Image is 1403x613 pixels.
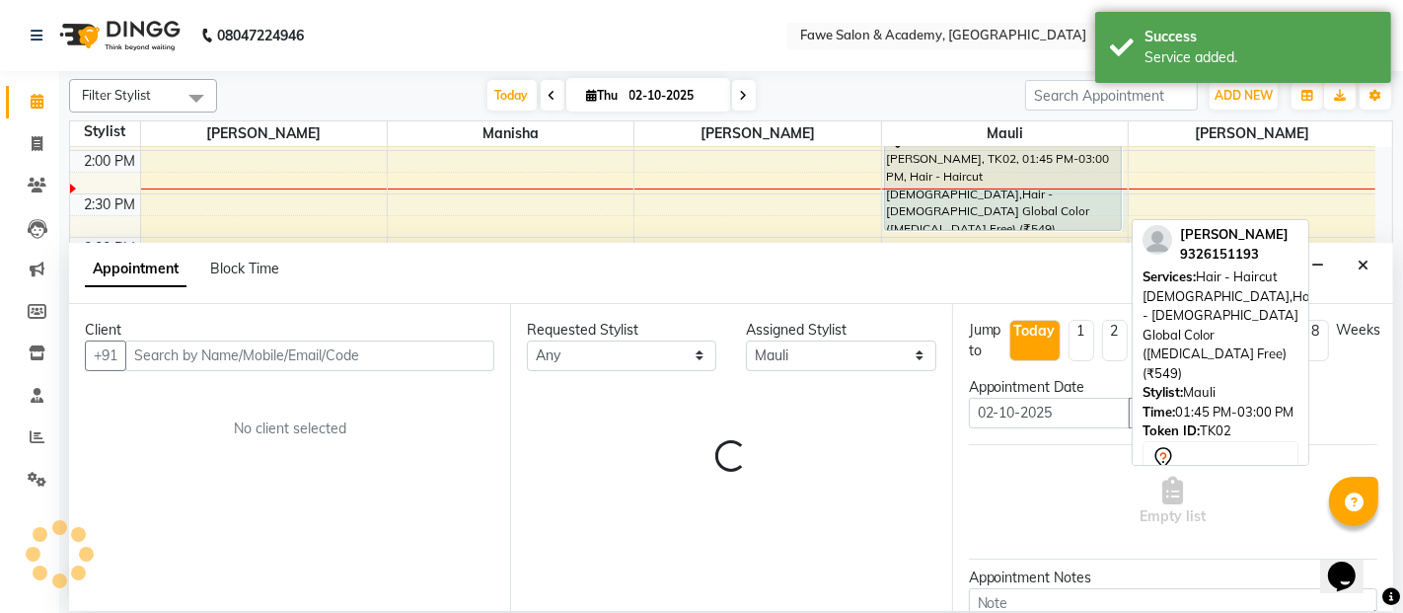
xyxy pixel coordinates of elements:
div: Service added. [1145,47,1376,68]
div: Client [85,320,494,341]
button: +91 [85,341,126,371]
b: 08047224946 [217,8,304,63]
div: Jump to [969,320,1001,361]
iframe: chat widget [1320,534,1383,593]
div: Appointment Date [969,377,1158,398]
span: Token ID: [1143,422,1200,438]
span: Thu [582,88,624,103]
div: Appointment Notes [969,568,1377,588]
span: Stylist: [1143,384,1183,400]
div: TK02 [1143,421,1298,441]
div: Mauli [1143,383,1298,403]
input: Search Appointment [1025,80,1198,111]
li: 8 [1303,320,1329,361]
div: 2:30 PM [81,194,140,215]
img: profile [1143,225,1172,255]
div: Stylist [70,121,140,142]
div: Success [1145,27,1376,47]
span: Mauli [882,121,1128,146]
span: Filter Stylist [82,87,151,103]
span: [PERSON_NAME] [141,121,387,146]
input: yyyy-mm-dd [969,398,1130,428]
span: [PERSON_NAME] [1129,121,1375,146]
img: logo [50,8,185,63]
span: ADD NEW [1215,88,1273,103]
div: 2:00 PM [81,151,140,172]
span: Time: [1143,404,1175,420]
span: Empty list [1140,477,1206,527]
div: Requested Stylist [527,320,716,341]
span: Today [487,80,537,111]
div: [PERSON_NAME], TK02, 01:45 PM-03:00 PM, Hair - Haircut [DEMOGRAPHIC_DATA],Hair - [DEMOGRAPHIC_DAT... [885,125,1121,230]
input: Search by Name/Mobile/Email/Code [125,341,494,371]
input: 2025-10-02 [624,81,722,111]
div: Weeks [1337,320,1381,341]
span: Block Time [210,260,279,277]
span: [PERSON_NAME] [1180,226,1289,242]
div: 01:45 PM-03:00 PM [1143,403,1298,422]
li: 2 [1102,320,1128,361]
li: 1 [1069,320,1094,361]
div: Today [1014,321,1056,342]
span: Services: [1143,268,1196,284]
div: No client selected [132,419,447,439]
div: 9326151193 [1180,245,1289,265]
span: Hair - Haircut [DEMOGRAPHIC_DATA],Hair - [DEMOGRAPHIC_DATA] Global Color ([MEDICAL_DATA] Free) (₹... [1143,268,1318,381]
button: Close [1349,251,1377,281]
div: Assigned Stylist [746,320,935,341]
span: [PERSON_NAME] [634,121,880,146]
span: Manisha [388,121,633,146]
button: ADD NEW [1210,82,1278,110]
span: Appointment [85,252,186,287]
div: 3:00 PM [81,238,140,259]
